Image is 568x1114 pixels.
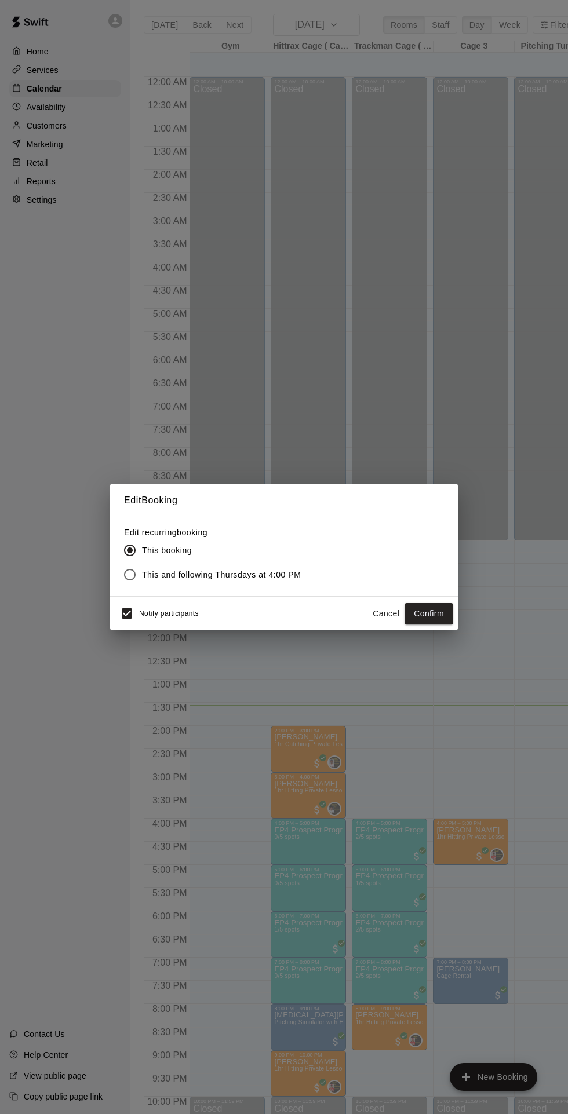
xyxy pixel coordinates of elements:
span: Notify participants [139,610,199,618]
span: This booking [142,545,192,557]
button: Cancel [367,603,405,624]
span: This and following Thursdays at 4:00 PM [142,569,301,581]
button: Confirm [405,603,453,624]
label: Edit recurring booking [124,527,311,538]
h2: Edit Booking [110,484,458,517]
